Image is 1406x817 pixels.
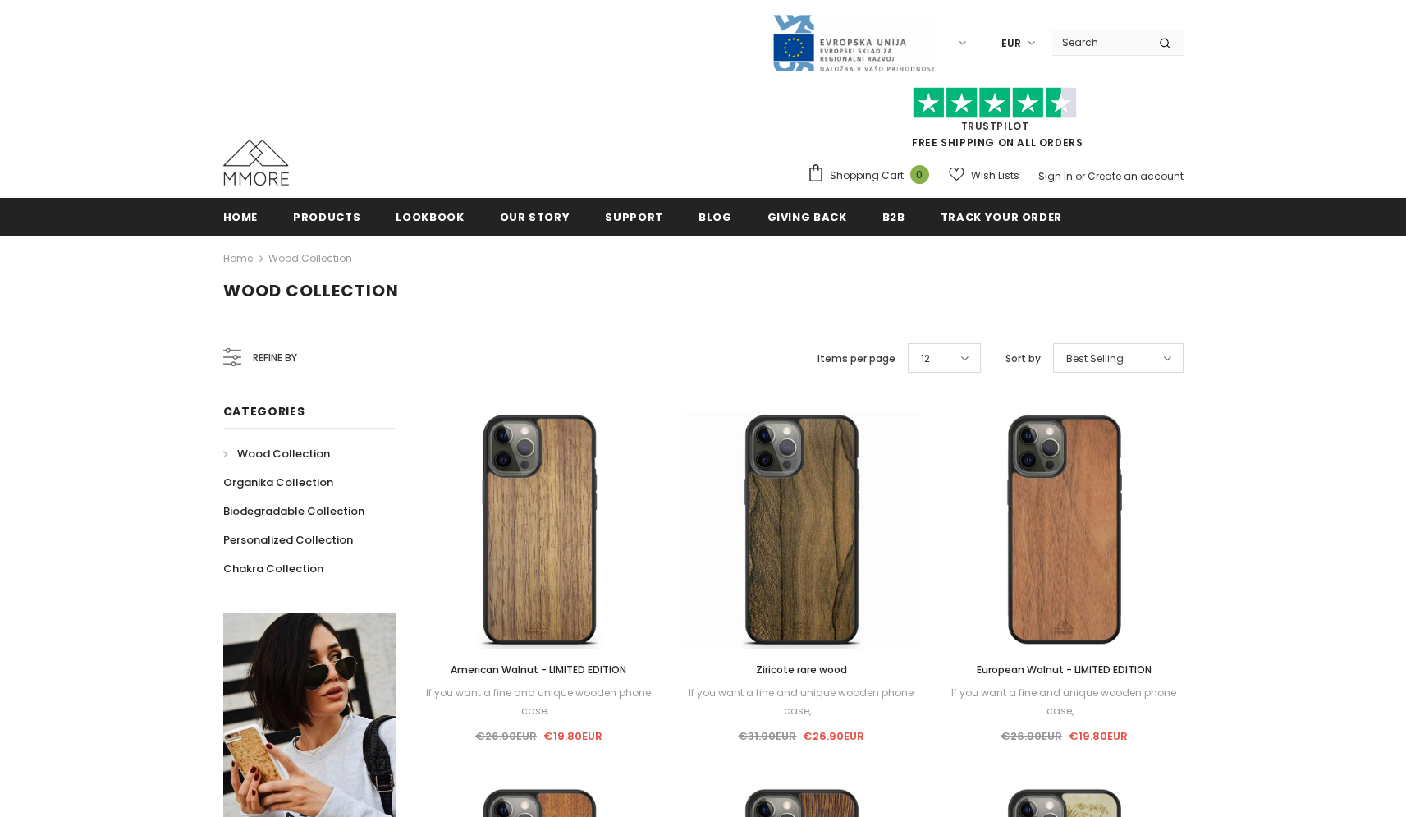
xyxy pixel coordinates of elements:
span: Wish Lists [971,168,1019,184]
span: Biodegradable Collection [223,503,364,519]
span: Blog [698,209,732,225]
a: Create an account [1088,169,1184,183]
span: €26.90EUR [475,728,537,744]
div: If you want a fine and unique wooden phone case,... [420,684,658,720]
a: Lookbook [396,198,464,235]
span: Our Story [500,209,570,225]
div: If you want a fine and unique wooden phone case,... [682,684,920,720]
a: European Walnut - LIMITED EDITION [945,661,1183,679]
a: Organika Collection [223,468,333,497]
span: Track your order [941,209,1062,225]
span: 0 [910,165,929,184]
a: Home [223,249,253,269]
span: Giving back [767,209,847,225]
span: Wood Collection [223,279,399,302]
a: Wish Lists [949,161,1019,190]
a: Ziricote rare wood [682,661,920,679]
label: Sort by [1005,351,1041,367]
span: EUR [1001,35,1021,52]
a: Giving back [767,198,847,235]
a: Blog [698,198,732,235]
a: B2B [882,198,905,235]
span: Best Selling [1066,351,1124,367]
span: European Walnut - LIMITED EDITION [977,663,1152,677]
span: Wood Collection [237,446,330,461]
a: Wood Collection [223,439,330,468]
span: Ziricote rare wood [756,663,847,677]
a: Biodegradable Collection [223,497,364,526]
span: Categories [223,403,305,420]
span: €31.90EUR [738,728,796,744]
a: Shopping Cart 0 [807,163,937,188]
a: Trustpilot [961,119,1029,133]
span: Chakra Collection [223,561,323,576]
span: €19.80EUR [1069,728,1128,744]
span: €26.90EUR [803,728,864,744]
a: Track your order [941,198,1062,235]
span: Organika Collection [223,475,333,490]
a: Sign In [1038,169,1073,183]
span: Shopping Cart [830,168,904,184]
a: Products [293,198,360,235]
a: American Walnut - LIMITED EDITION [420,661,658,679]
span: Refine by [253,349,297,367]
a: Personalized Collection [223,526,353,554]
img: Trust Pilot Stars [913,87,1077,119]
a: support [605,198,663,235]
div: If you want a fine and unique wooden phone case,... [945,684,1183,720]
span: €19.80EUR [543,728,602,744]
img: Javni Razpis [772,13,936,73]
label: Items per page [817,351,895,367]
span: Home [223,209,259,225]
a: Home [223,198,259,235]
span: support [605,209,663,225]
span: Personalized Collection [223,532,353,548]
span: American Walnut - LIMITED EDITION [451,663,626,677]
a: Our Story [500,198,570,235]
span: 12 [921,351,930,367]
input: Search Site [1052,30,1147,54]
span: or [1075,169,1085,183]
span: Lookbook [396,209,464,225]
a: Wood Collection [268,251,352,265]
a: Javni Razpis [772,35,936,49]
span: FREE SHIPPING ON ALL ORDERS [807,94,1184,149]
a: Chakra Collection [223,554,323,583]
span: Products [293,209,360,225]
span: B2B [882,209,905,225]
span: €26.90EUR [1001,728,1062,744]
img: MMORE Cases [223,140,289,186]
